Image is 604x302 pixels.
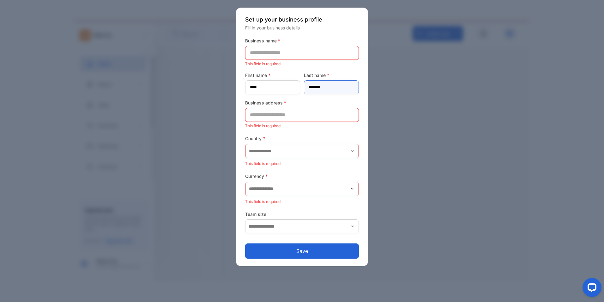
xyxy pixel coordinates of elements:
[245,243,359,259] button: Save
[245,160,359,168] p: This field is required
[245,72,300,79] label: First name
[245,173,359,179] label: Currency
[245,99,359,106] label: Business address
[245,15,359,24] p: Set up your business profile
[304,72,359,79] label: Last name
[577,275,604,302] iframe: LiveChat chat widget
[245,24,359,31] p: Fill in your business details
[245,135,359,142] label: Country
[245,198,359,206] p: This field is required
[245,122,359,130] p: This field is required
[245,60,359,68] p: This field is required
[245,37,359,44] label: Business name
[245,211,359,217] label: Team size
